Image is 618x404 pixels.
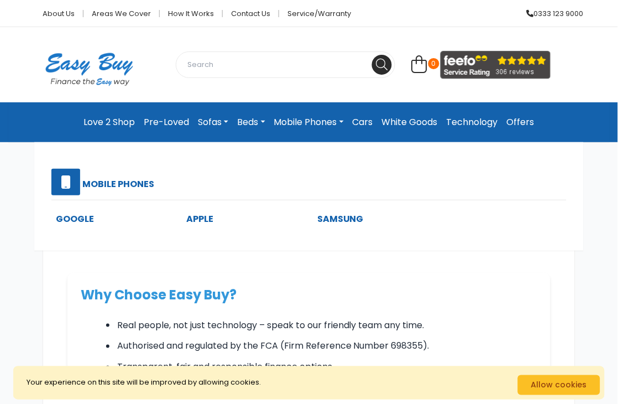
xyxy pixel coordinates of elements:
button: Allow cookies [518,375,600,395]
a: Technology [442,111,502,133]
li: Real people, not just technology – speak to our friendly team any time. [116,317,537,334]
a: White Goods [378,111,442,133]
a: Love 2 Shop [79,111,139,133]
h2: Why Choose Easy Buy? [81,286,537,304]
a: Pre-Loved [139,111,193,133]
a: Google [56,213,94,225]
li: Authorised and regulated by the FCA (Firm Reference Number 698355). [116,338,537,355]
a: Contact Us [223,10,279,17]
a: Apple [187,213,214,225]
a: Sofas [193,111,233,133]
a: 0 [412,61,427,74]
img: feefo_logo [441,51,551,79]
a: Areas we cover [83,10,160,17]
div: Sofas [8,142,610,251]
img: Easy Buy [34,38,144,100]
a: Offers [502,111,539,133]
a: Mobile Phones [270,111,348,133]
span: 0 [428,58,439,69]
p: Your experience on this site will be improved by allowing cookies. [27,375,518,391]
a: Mobile Phones [51,178,154,190]
li: Transparent, fair and responsible finance options. [116,359,537,376]
a: Beds [233,111,269,133]
a: How it works [160,10,223,17]
a: Samsung [317,213,364,225]
a: Service/Warranty [279,10,351,17]
a: Cars [348,111,378,133]
a: About Us [34,10,83,17]
h5: Mobile Phones [82,179,154,189]
a: 0333 123 9000 [519,10,584,17]
input: Search [176,51,395,78]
